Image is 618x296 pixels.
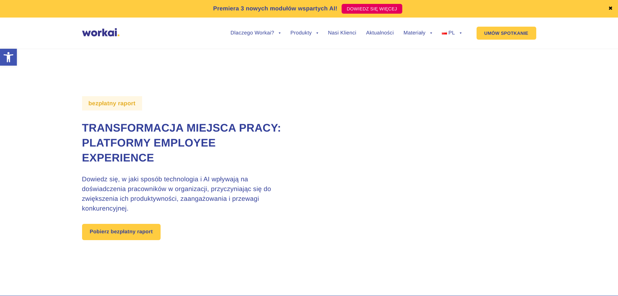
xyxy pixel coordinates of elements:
h3: Dowiedz się, w jaki sposób technologia i AI wpływają na doświadczenia pracowników w organizacji, ... [82,174,291,213]
a: Dlaczego Workai? [231,31,281,36]
a: Aktualności [366,31,394,36]
a: ✖ [608,6,613,11]
a: UMÓW SPOTKANIE [477,27,536,40]
p: Premiera 3 nowych modułów wspartych AI! [213,4,337,13]
label: bezpłatny raport [82,96,142,110]
a: Produkty [290,31,318,36]
span: PL [448,30,455,36]
a: Pobierz bezpłatny raport [82,224,161,240]
a: Nasi Klienci [328,31,356,36]
h1: Transformacja Miejsca Pracy: Platformy Employee Experience [82,121,291,166]
a: DOWIEDZ SIĘ WIĘCEJ [342,4,402,14]
a: Materiały [404,31,432,36]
